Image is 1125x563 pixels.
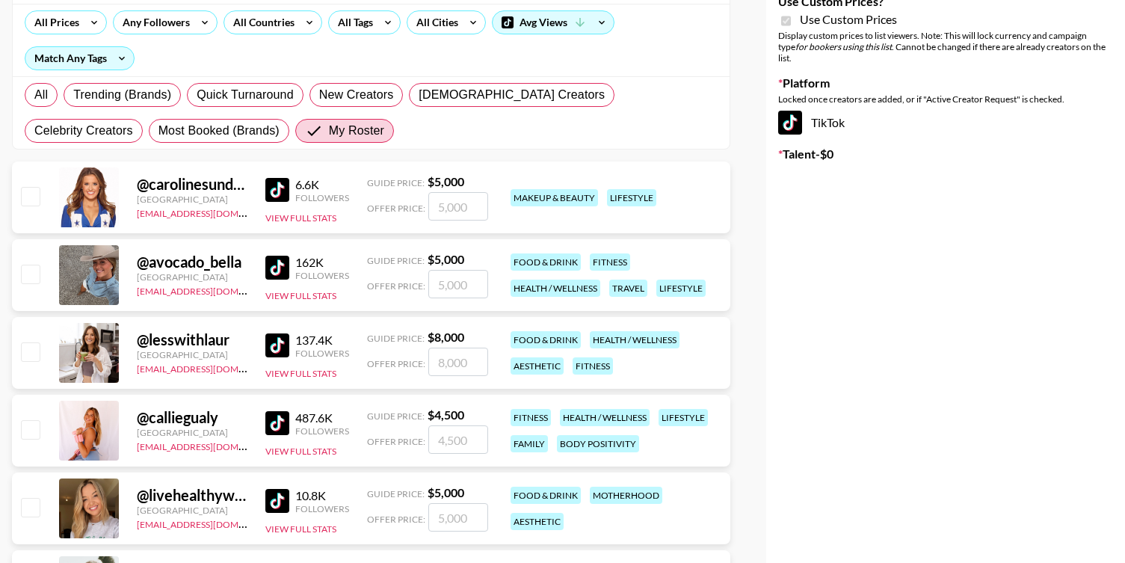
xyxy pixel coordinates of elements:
div: Any Followers [114,11,193,34]
div: @ calliegualy [137,408,247,427]
div: @ carolinesundvold0 [137,175,247,194]
div: Followers [295,348,349,359]
span: Use Custom Prices [800,12,897,27]
div: All Prices [25,11,82,34]
div: fitness [511,409,551,426]
label: Talent - $ 0 [778,147,1113,161]
input: 4,500 [428,425,488,454]
div: TikTok [778,111,1113,135]
div: fitness [590,253,630,271]
span: Guide Price: [367,255,425,266]
button: View Full Stats [265,290,336,301]
div: body positivity [557,435,639,452]
div: family [511,435,548,452]
span: Celebrity Creators [34,122,133,140]
span: Guide Price: [367,177,425,188]
span: Offer Price: [367,514,425,525]
div: All Tags [329,11,376,34]
a: [EMAIL_ADDRESS][DOMAIN_NAME] [137,283,287,297]
button: View Full Stats [265,212,336,224]
div: [GEOGRAPHIC_DATA] [137,505,247,516]
span: Most Booked (Brands) [158,122,280,140]
div: health / wellness [511,280,600,297]
span: Offer Price: [367,203,425,214]
div: @ lesswithlaur [137,330,247,349]
div: motherhood [590,487,662,504]
strong: $ 4,500 [428,407,464,422]
div: [GEOGRAPHIC_DATA] [137,194,247,205]
div: food & drink [511,253,581,271]
img: TikTok [265,411,289,435]
div: health / wellness [590,331,679,348]
span: Offer Price: [367,358,425,369]
img: TikTok [265,178,289,202]
a: [EMAIL_ADDRESS][DOMAIN_NAME] [137,205,287,219]
em: for bookers using this list [795,41,892,52]
div: aesthetic [511,357,564,375]
input: 5,000 [428,270,488,298]
div: Avg Views [493,11,614,34]
div: All Cities [407,11,461,34]
label: Platform [778,76,1113,90]
span: Guide Price: [367,410,425,422]
span: New Creators [319,86,394,104]
div: fitness [573,357,613,375]
div: 487.6K [295,410,349,425]
a: [EMAIL_ADDRESS][DOMAIN_NAME] [137,360,287,375]
span: Trending (Brands) [73,86,171,104]
button: View Full Stats [265,523,336,535]
div: Followers [295,503,349,514]
span: Quick Turnaround [197,86,294,104]
div: [GEOGRAPHIC_DATA] [137,349,247,360]
div: lifestyle [607,189,656,206]
div: @ livehealthywithlexi [137,486,247,505]
span: Offer Price: [367,436,425,447]
img: TikTok [265,489,289,513]
div: Display custom prices to list viewers. Note: This will lock currency and campaign type . Cannot b... [778,30,1113,64]
div: makeup & beauty [511,189,598,206]
span: Guide Price: [367,488,425,499]
div: food & drink [511,487,581,504]
div: lifestyle [659,409,708,426]
img: TikTok [265,333,289,357]
strong: $ 5,000 [428,485,464,499]
div: [GEOGRAPHIC_DATA] [137,427,247,438]
span: [DEMOGRAPHIC_DATA] Creators [419,86,605,104]
div: 137.4K [295,333,349,348]
button: View Full Stats [265,446,336,457]
span: All [34,86,48,104]
img: TikTok [265,256,289,280]
div: Followers [295,425,349,437]
img: TikTok [778,111,802,135]
div: Locked once creators are added, or if "Active Creator Request" is checked. [778,93,1113,105]
div: All Countries [224,11,298,34]
a: [EMAIL_ADDRESS][DOMAIN_NAME] [137,438,287,452]
input: 5,000 [428,192,488,221]
input: 8,000 [428,348,488,376]
a: [EMAIL_ADDRESS][DOMAIN_NAME] [137,516,287,530]
div: 10.8K [295,488,349,503]
div: 6.6K [295,177,349,192]
div: 162K [295,255,349,270]
div: lifestyle [656,280,706,297]
div: Followers [295,270,349,281]
input: 5,000 [428,503,488,532]
div: Followers [295,192,349,203]
div: food & drink [511,331,581,348]
div: Match Any Tags [25,47,134,70]
strong: $ 5,000 [428,174,464,188]
strong: $ 8,000 [428,330,464,344]
div: health / wellness [560,409,650,426]
div: travel [609,280,647,297]
span: My Roster [329,122,384,140]
span: Offer Price: [367,280,425,292]
div: @ avocado_bella [137,253,247,271]
div: aesthetic [511,513,564,530]
strong: $ 5,000 [428,252,464,266]
div: [GEOGRAPHIC_DATA] [137,271,247,283]
button: View Full Stats [265,368,336,379]
span: Guide Price: [367,333,425,344]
